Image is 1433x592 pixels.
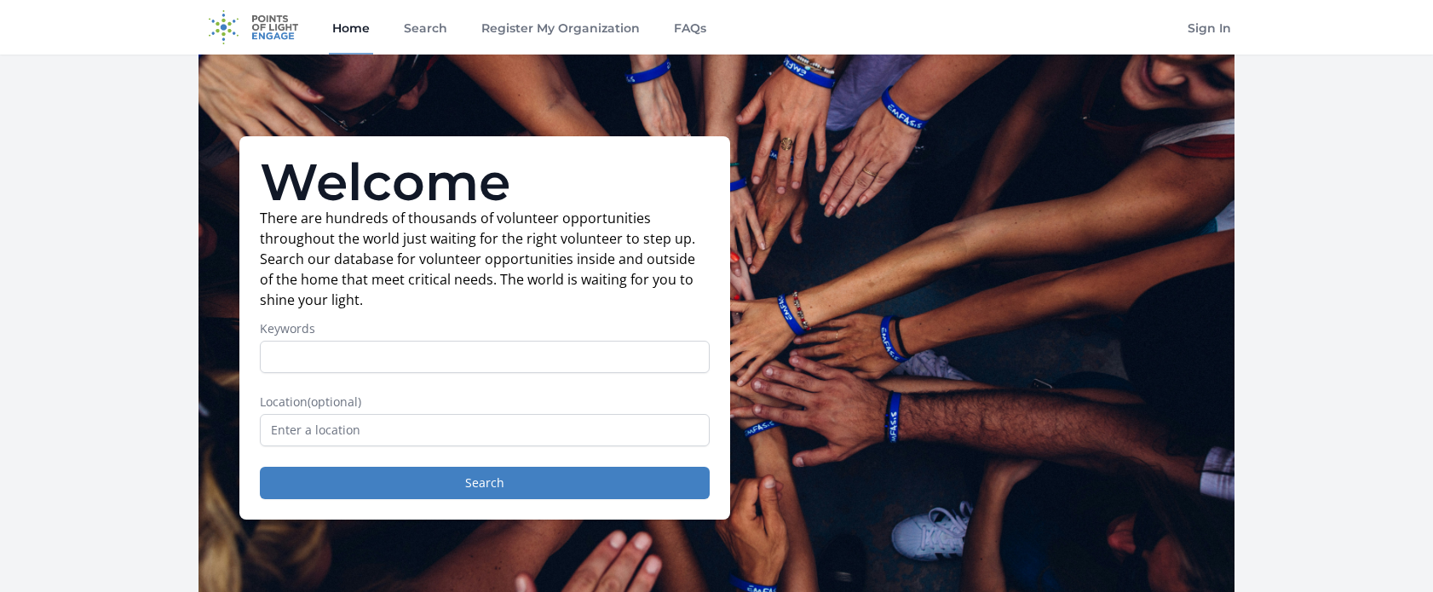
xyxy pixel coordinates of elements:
label: Location [260,394,710,411]
p: There are hundreds of thousands of volunteer opportunities throughout the world just waiting for ... [260,208,710,310]
span: (optional) [308,394,361,410]
h1: Welcome [260,157,710,208]
label: Keywords [260,320,710,337]
button: Search [260,467,710,499]
input: Enter a location [260,414,710,446]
